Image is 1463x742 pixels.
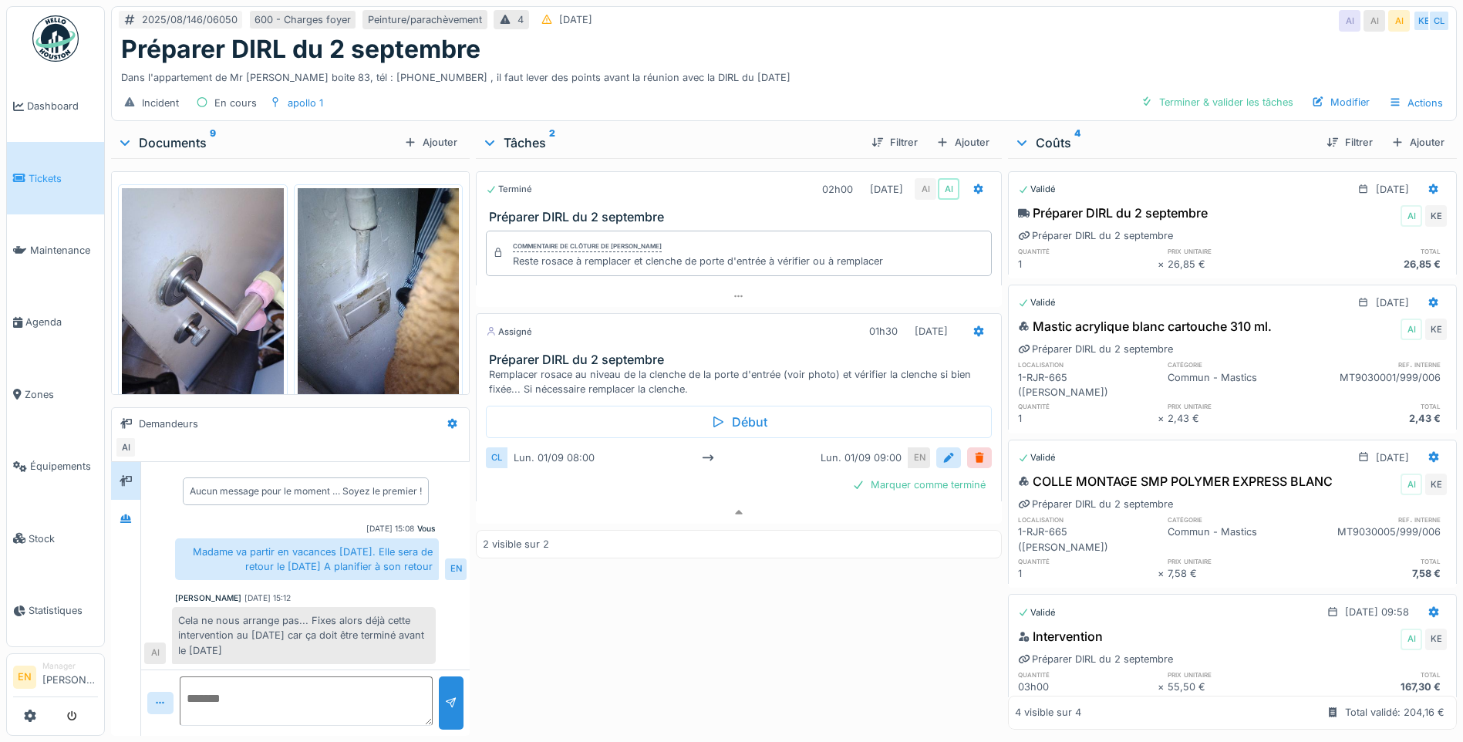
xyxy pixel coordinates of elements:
div: Commentaire de clôture de [PERSON_NAME] [513,241,662,252]
div: [DATE] [1376,295,1409,310]
div: AI [1364,10,1385,32]
div: 1-RJR-665 ([PERSON_NAME]) [1018,524,1158,554]
div: Validé [1018,296,1056,309]
div: Mastic acrylique blanc cartouche 310 ml. [1018,317,1272,336]
h6: total [1307,401,1447,411]
div: Validé [1018,183,1056,196]
a: EN Manager[PERSON_NAME] [13,660,98,697]
h6: total [1307,556,1447,566]
div: [PERSON_NAME] [175,592,241,604]
div: [DATE] [559,12,592,27]
div: EN [445,558,467,580]
div: EN [908,447,930,468]
div: Validé [1018,606,1056,619]
h1: Préparer DIRL du 2 septembre [121,35,480,64]
h3: Préparer DIRL du 2 septembre [489,352,995,367]
div: Modifier [1306,92,1376,113]
div: Commun - Mastics [1168,370,1307,400]
span: Zones [25,387,98,402]
div: Manager [42,660,98,672]
div: [DATE] 09:58 [1345,605,1409,619]
div: 7,58 € [1307,566,1447,581]
div: Ajouter [930,132,996,153]
img: Badge_color-CXgf-gQk.svg [32,15,79,62]
div: 167,30 € [1307,680,1447,694]
div: KE [1425,205,1447,227]
h6: total [1307,246,1447,256]
div: Tâches [482,133,859,152]
a: Stock [7,502,104,574]
div: COLLE MONTAGE SMP POLYMER EXPRESS BLANC [1018,472,1333,491]
h6: ref. interne [1307,514,1447,524]
div: AI [938,178,959,200]
div: Ajouter [398,132,464,153]
div: 02h00 [822,182,853,197]
div: 600 - Charges foyer [255,12,351,27]
span: Dashboard [27,99,98,113]
div: Total validé: 204,16 € [1345,706,1444,720]
div: MT9030001/999/006 [1307,370,1447,400]
h3: Préparer DIRL du 2 septembre [489,210,995,224]
div: 1-RJR-665 ([PERSON_NAME]) [1018,370,1158,400]
div: Assigné [486,325,532,339]
div: KE [1425,629,1447,650]
div: [DATE] [915,324,948,339]
div: Validé [1018,451,1056,464]
h6: catégorie [1168,359,1307,369]
h6: total [1307,669,1447,680]
div: [DATE] [1376,450,1409,465]
div: AI [1401,474,1422,495]
div: × [1158,257,1168,272]
div: 26,85 € [1307,257,1447,272]
h6: prix unitaire [1168,669,1307,680]
div: 03h00 [1018,680,1158,694]
h6: prix unitaire [1168,401,1307,411]
a: Zones [7,359,104,430]
div: Aucun message pour le moment … Soyez le premier ! [190,484,422,498]
span: Agenda [25,315,98,329]
div: 4 [517,12,524,27]
div: 55,50 € [1168,680,1307,694]
div: Madame va partir en vacances [DATE]. Elle sera de retour le [DATE] A planifier à son retour [175,538,439,580]
div: × [1158,680,1168,694]
h6: quantité [1018,246,1158,256]
div: AI [1401,205,1422,227]
li: EN [13,666,36,689]
div: AI [1401,319,1422,340]
a: Statistiques [7,575,104,646]
div: AI [144,643,166,664]
div: Remplacer rosace au niveau de la clenche de la porte d'entrée (voir photo) et vérifier la clenche... [489,367,995,396]
div: Cela ne nous arrange pas... Fixes alors déjà cette intervention au [DATE] car ça doit être termin... [172,607,436,664]
div: [DATE] 15:12 [244,592,291,604]
div: MT9030005/999/006 [1307,524,1447,554]
div: En cours [214,96,257,110]
sup: 9 [210,133,216,152]
a: Tickets [7,142,104,214]
a: Agenda [7,286,104,358]
div: Documents [117,133,398,152]
h6: quantité [1018,556,1158,566]
div: AI [1388,10,1410,32]
h6: prix unitaire [1168,246,1307,256]
a: Dashboard [7,70,104,142]
div: Filtrer [865,132,924,153]
h6: localisation [1018,514,1158,524]
sup: 4 [1074,133,1080,152]
h6: localisation [1018,359,1158,369]
div: 2,43 € [1307,411,1447,426]
span: Équipements [30,459,98,474]
div: 26,85 € [1168,257,1307,272]
div: Marquer comme terminé [846,474,992,495]
div: Filtrer [1320,132,1379,153]
div: CL [1428,10,1450,32]
div: AI [1401,629,1422,650]
div: Intervention [1018,627,1103,646]
div: [DATE] [1376,182,1409,197]
div: lun. 01/09 08:00 lun. 01/09 09:00 [507,447,908,468]
div: Préparer DIRL du 2 septembre [1018,204,1208,222]
div: Début [486,406,992,438]
h6: quantité [1018,669,1158,680]
img: pzqpss5yje1vvqqho6rlk9ytx8zt [122,188,284,403]
a: Maintenance [7,214,104,286]
div: Préparer DIRL du 2 septembre [1018,228,1173,243]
